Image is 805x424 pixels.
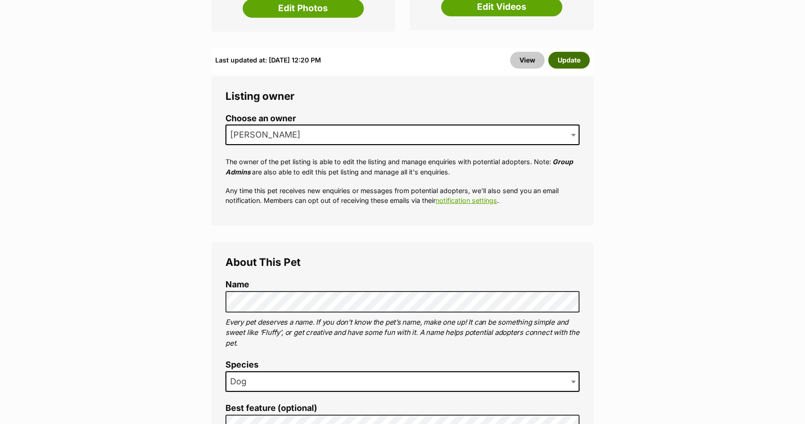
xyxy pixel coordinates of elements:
div: Last updated at: [DATE] 12:20 PM [215,52,321,69]
a: notification settings [436,196,497,204]
span: Listing owner [225,90,294,102]
span: Sally Rogers [226,128,310,141]
p: Every pet deserves a name. If you don’t know the pet’s name, make one up! It can be something sim... [225,317,580,349]
span: Dog [226,375,256,388]
label: Choose an owner [225,114,580,124]
label: Species [225,360,580,370]
a: View [510,52,545,69]
p: The owner of the pet listing is able to edit the listing and manage enquiries with potential adop... [225,157,580,177]
em: Group Admins [225,158,573,175]
label: Name [225,280,580,290]
span: Dog [225,371,580,392]
span: About This Pet [225,256,300,268]
label: Best feature (optional) [225,403,580,413]
p: Any time this pet receives new enquiries or messages from potential adopters, we'll also send you... [225,186,580,206]
button: Update [548,52,590,69]
span: Sally Rogers [225,125,580,145]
